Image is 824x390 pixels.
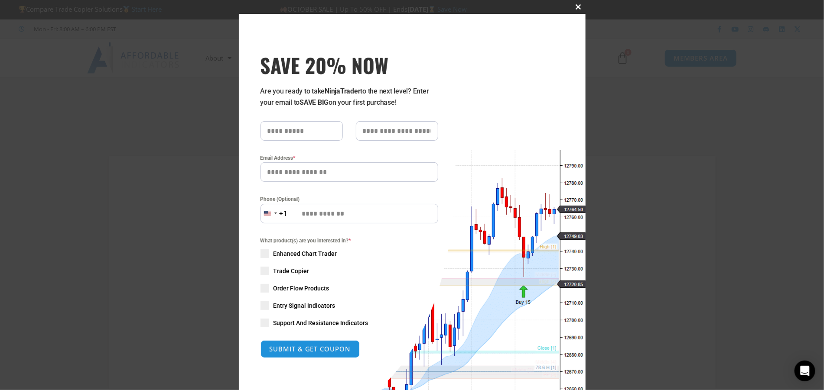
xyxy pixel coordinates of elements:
label: Trade Copier [261,267,438,275]
label: Email Address [261,154,438,162]
button: Selected country [261,204,288,223]
button: SUBMIT & GET COUPON [261,340,360,358]
h3: SAVE 20% NOW [261,53,438,77]
span: Support And Resistance Indicators [274,319,368,327]
div: +1 [280,208,288,219]
strong: NinjaTrader [325,87,360,95]
span: Entry Signal Indicators [274,301,335,310]
strong: SAVE BIG [300,98,329,106]
label: Phone (Optional) [261,195,438,203]
span: What product(s) are you interested in? [261,236,438,245]
label: Support And Resistance Indicators [261,319,438,327]
span: Order Flow Products [274,284,329,293]
div: Open Intercom Messenger [795,361,815,381]
label: Entry Signal Indicators [261,301,438,310]
label: Order Flow Products [261,284,438,293]
span: Trade Copier [274,267,309,275]
p: Are you ready to take to the next level? Enter your email to on your first purchase! [261,86,438,108]
label: Enhanced Chart Trader [261,249,438,258]
span: Enhanced Chart Trader [274,249,337,258]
